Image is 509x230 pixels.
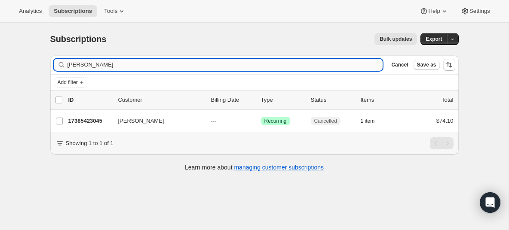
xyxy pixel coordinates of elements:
[314,118,337,124] span: Cancelled
[68,117,111,125] p: 17385423045
[391,61,408,68] span: Cancel
[388,60,411,70] button: Cancel
[428,8,440,15] span: Help
[19,8,42,15] span: Analytics
[211,96,254,104] p: Billing Date
[264,118,287,124] span: Recurring
[67,59,383,71] input: Filter subscribers
[14,5,47,17] button: Analytics
[480,192,500,213] div: Open Intercom Messenger
[68,115,454,127] div: 17385423045[PERSON_NAME]---SuccessRecurringCancelled1 item$74.10
[361,96,404,104] div: Items
[234,164,324,171] a: managing customer subscriptions
[211,118,217,124] span: ---
[54,8,92,15] span: Subscriptions
[99,5,131,17] button: Tools
[443,59,455,71] button: Sort the results
[430,137,454,149] nav: Pagination
[54,77,88,88] button: Add filter
[436,118,454,124] span: $74.10
[456,5,495,17] button: Settings
[361,118,375,124] span: 1 item
[361,115,384,127] button: 1 item
[380,36,412,42] span: Bulk updates
[442,96,453,104] p: Total
[420,33,447,45] button: Export
[311,96,354,104] p: Status
[118,96,204,104] p: Customer
[414,5,454,17] button: Help
[414,60,440,70] button: Save as
[50,34,107,44] span: Subscriptions
[104,8,117,15] span: Tools
[68,96,454,104] div: IDCustomerBilling DateTypeStatusItemsTotal
[66,139,113,148] p: Showing 1 to 1 of 1
[417,61,436,68] span: Save as
[113,114,199,128] button: [PERSON_NAME]
[374,33,417,45] button: Bulk updates
[426,36,442,42] span: Export
[469,8,490,15] span: Settings
[58,79,78,86] span: Add filter
[118,117,164,125] span: [PERSON_NAME]
[49,5,97,17] button: Subscriptions
[261,96,304,104] div: Type
[185,163,324,172] p: Learn more about
[68,96,111,104] p: ID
